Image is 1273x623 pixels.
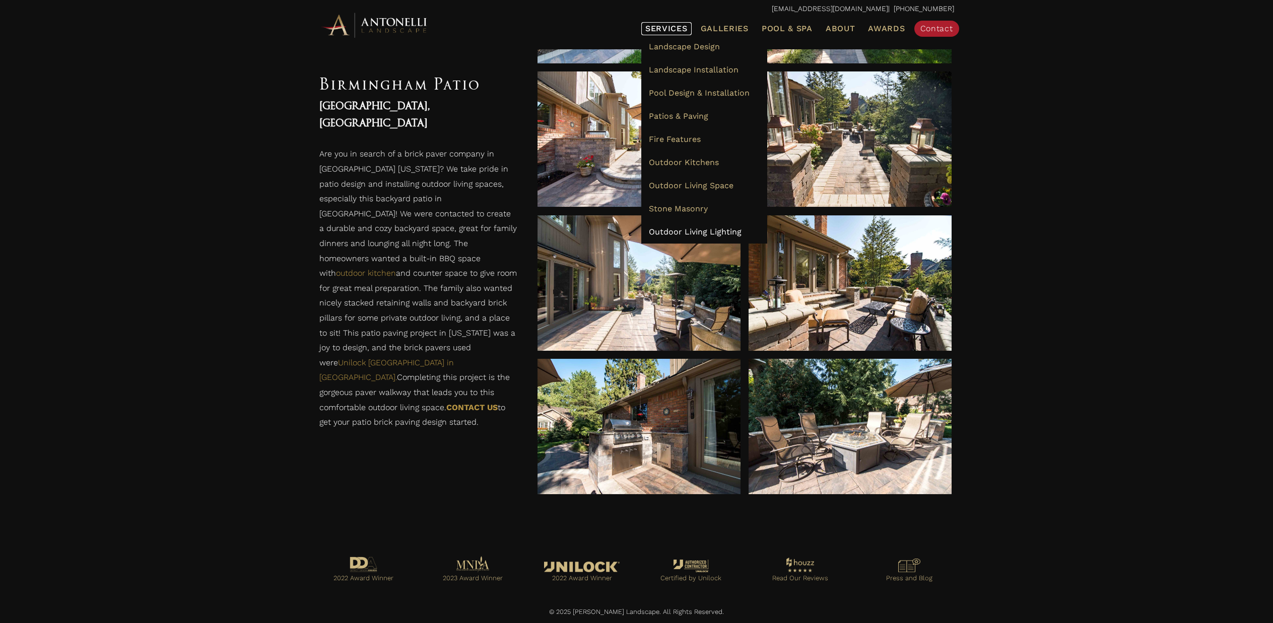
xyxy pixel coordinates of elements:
a: Contact [914,21,959,37]
a: Outdoor Living Lighting [641,220,767,244]
a: Galleries [697,22,753,35]
a: Go to https://antonellilandscape.com/press-media/ [865,556,954,589]
a: Services [641,22,692,35]
span: Contact [920,24,953,33]
span: Pool & Spa [762,24,813,33]
a: Go to https://antonellilandscape.com/unilock-authorized-contractor/ [647,557,736,589]
a: [EMAIL_ADDRESS][DOMAIN_NAME] [772,5,888,13]
span: Outdoor Kitchens [649,158,719,167]
a: Outdoor Kitchens [641,151,767,174]
a: Outdoor Living Space [641,174,767,197]
a: outdoor kitchen [336,268,396,278]
span: Galleries [701,24,749,33]
span: About [826,25,855,33]
p: | [PHONE_NUMBER] [319,3,954,16]
span: Outdoor Living Space [649,181,733,190]
a: Go to https://antonellilandscape.com/pool-and-spa/dont-stop-believing/ [428,554,517,589]
span: Pool Design & Installation [649,88,750,98]
p: Are you in search of a brick paver company in [GEOGRAPHIC_DATA] [US_STATE]? We take pride in pati... [319,146,517,434]
span: Stone Masonry [649,204,708,213]
a: Stone Masonry [641,197,767,220]
a: About [822,22,859,35]
a: Go to https://antonellilandscape.com/pool-and-spa/executive-sweet/ [319,554,409,589]
span: Fire Features [649,134,701,144]
span: Patios & Paving [649,111,708,121]
a: CONTACT US [446,402,498,412]
span: Outdoor Living Lighting [649,227,742,237]
span: Landscape Design [649,42,720,51]
p: © 2025 [PERSON_NAME] Landscape. All Rights Reserved. [319,606,954,618]
span: Services [645,25,688,33]
h1: Birmingham Patio [319,69,517,98]
a: Go to https://www.houzz.com/professionals/landscape-architects-and-landscape-designers/antonelli-... [756,555,845,589]
a: Landscape Design [641,35,767,58]
a: Pool & Spa [758,22,817,35]
a: Awards [864,22,909,35]
img: Antonelli Horizontal Logo [319,11,430,39]
span: Awards [868,24,905,33]
a: Pool Design & Installation [641,82,767,105]
a: Landscape Installation [641,58,767,82]
h4: [GEOGRAPHIC_DATA], [GEOGRAPHIC_DATA] [319,98,517,131]
a: Go to https://antonellilandscape.com/featured-projects/the-white-house/ [538,559,627,590]
a: Unilock [GEOGRAPHIC_DATA] in [GEOGRAPHIC_DATA]. [319,358,454,382]
a: Fire Features [641,128,767,151]
span: Landscape Installation [649,65,739,74]
a: Patios & Paving [641,105,767,128]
